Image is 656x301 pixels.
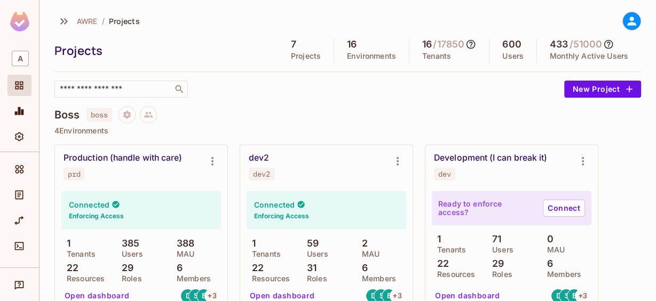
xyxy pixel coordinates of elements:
span: + 3 [208,292,216,299]
p: 59 [302,238,319,249]
h5: 7 [291,39,296,50]
div: dev2 [253,170,271,178]
span: A [12,51,29,66]
div: Help & Updates [7,274,31,296]
span: B [202,292,207,299]
button: Environment settings [387,150,408,172]
p: Ready to enforce access? [438,200,534,217]
p: MAU [542,245,565,254]
h5: 16 [422,39,432,50]
p: 6 [542,258,553,269]
h4: Connected [69,200,109,210]
p: 71 [487,234,501,244]
p: 22 [432,258,449,269]
p: Users [116,250,143,258]
div: URL Mapping [7,210,31,231]
p: Resources [247,274,290,283]
p: 1 [61,238,70,249]
div: Projects [7,75,31,96]
span: D [371,292,376,299]
p: 1 [247,238,256,249]
p: MAU [357,250,380,258]
h5: 433 [550,39,568,50]
p: Users [487,245,513,254]
span: D [186,292,191,299]
p: 0 [542,234,554,244]
p: Members [542,270,581,279]
div: Projects [54,43,273,59]
img: SReyMgAAAABJRU5ErkJggg== [10,12,29,31]
p: Projects [291,52,321,60]
span: + 3 [578,292,587,299]
p: Users [502,52,524,60]
p: 2 [357,238,368,249]
p: MAU [171,250,194,258]
p: 29 [116,263,133,273]
div: Settings [7,126,31,147]
p: 388 [171,238,195,249]
h6: Enforcing Access [254,211,309,221]
span: Projects [109,16,140,26]
p: Resources [61,274,105,283]
p: 385 [116,238,140,249]
div: Connect [7,235,31,257]
p: 6 [171,263,183,273]
p: 6 [357,263,368,273]
p: Members [171,274,211,283]
span: B [572,292,577,299]
p: 31 [302,263,317,273]
h4: Connected [254,200,295,210]
li: / [102,16,105,26]
p: Resources [432,270,475,279]
div: Development (I can break it) [434,153,547,163]
p: Environments [347,52,396,60]
div: Audit Log [7,184,31,205]
p: Tenants [432,245,466,254]
h5: / 51000 [569,39,602,50]
p: 22 [247,263,264,273]
p: Users [302,250,328,258]
p: Roles [302,274,327,283]
p: Tenants [61,250,96,258]
button: Environment settings [202,150,223,172]
a: Connect [543,200,585,217]
span: S [564,292,568,299]
span: + 3 [393,292,401,299]
span: S [379,292,383,299]
p: 22 [61,263,78,273]
p: 29 [487,258,504,269]
span: AWRE [77,16,98,26]
button: New Project [564,81,641,98]
p: 4 Environments [54,126,641,135]
div: prd [68,170,81,178]
p: Roles [116,274,142,283]
h5: 600 [502,39,521,50]
span: S [194,292,198,299]
span: Project settings [118,112,136,122]
p: Tenants [422,52,451,60]
span: boss [86,108,113,122]
h5: 16 [347,39,357,50]
h6: Enforcing Access [69,211,124,221]
div: Production (handle with care) [64,153,182,163]
p: 1 [432,234,441,244]
h4: Boss [54,108,80,121]
span: D [556,292,561,299]
h5: / 17850 [433,39,464,50]
p: Tenants [247,250,281,258]
div: Workspace: AWRE [7,46,31,70]
p: Members [357,274,396,283]
button: Environment settings [572,150,594,172]
div: Monitoring [7,100,31,122]
div: dev2 [249,153,269,163]
span: B [387,292,392,299]
div: Elements [7,159,31,180]
p: Monthly Active Users [550,52,628,60]
p: Roles [487,270,512,279]
div: dev [438,170,451,178]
